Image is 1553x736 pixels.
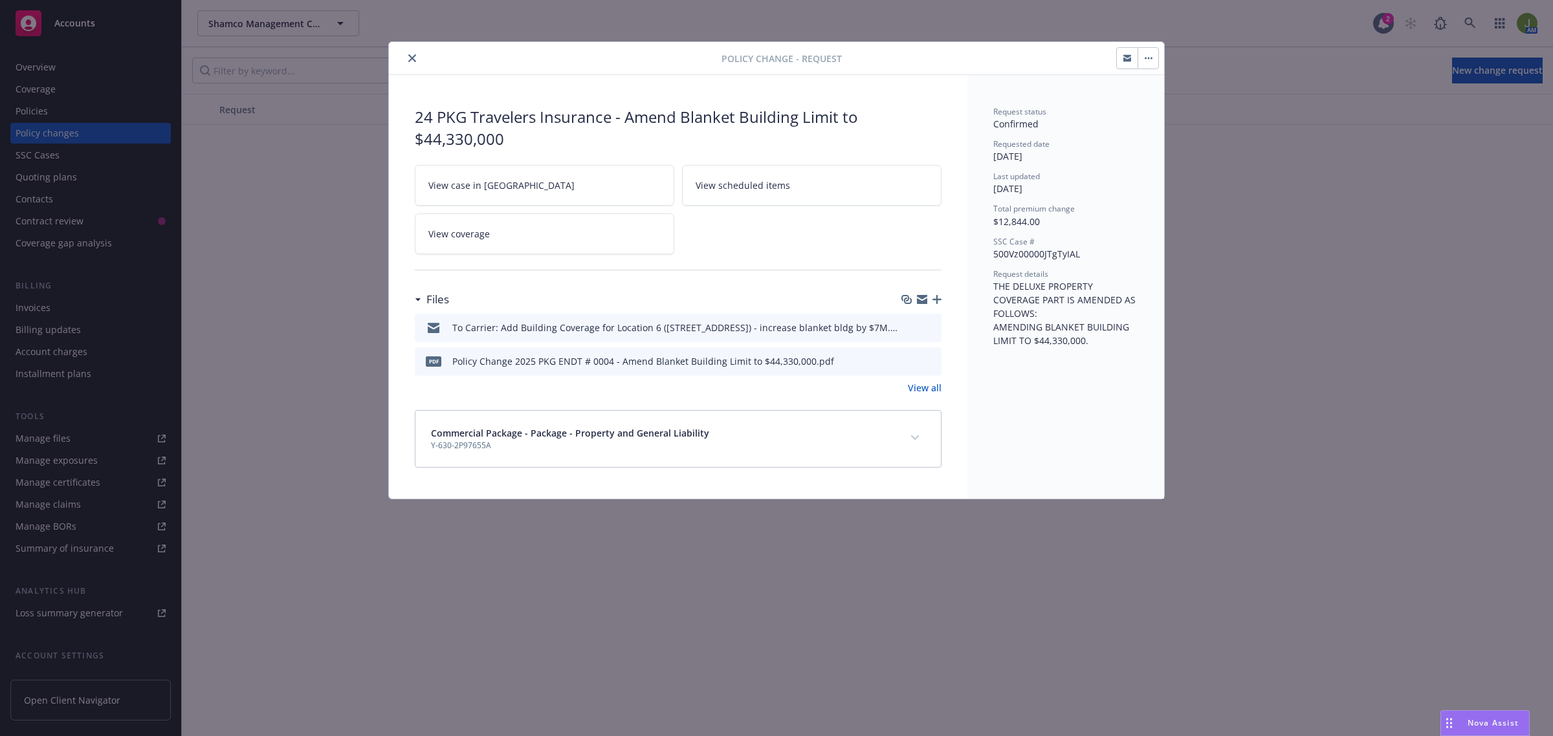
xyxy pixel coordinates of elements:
[428,227,490,241] span: View coverage
[993,118,1039,130] span: Confirmed
[1468,717,1519,728] span: Nova Assist
[452,354,834,368] div: Policy Change 2025 PKG ENDT # 0004 - Amend Blanket Building Limit to $44,330,000.pdf
[431,426,709,440] span: Commercial Package - Package - Property and General Liability
[415,165,674,206] a: View case in [GEOGRAPHIC_DATA]
[904,321,914,334] button: download file
[452,321,899,334] div: To Carrier: Add Building Coverage for Location 6 ([STREET_ADDRESS]) - increase blanket bldg by $7...
[426,356,441,366] span: pdf
[1440,710,1530,736] button: Nova Assist
[426,291,449,308] h3: Files
[682,165,942,206] a: View scheduled items
[925,354,936,368] button: preview file
[993,171,1040,182] span: Last updated
[415,411,941,467] div: Commercial Package - Package - Property and General LiabilityY-630-2P97655Aexpand content
[905,428,925,448] button: expand content
[415,213,674,254] a: View coverage
[404,50,420,66] button: close
[1441,711,1457,735] div: Drag to move
[415,291,449,308] div: Files
[428,179,575,192] span: View case in [GEOGRAPHIC_DATA]
[993,182,1022,195] span: [DATE]
[993,138,1050,149] span: Requested date
[908,381,942,395] a: View all
[993,106,1046,117] span: Request status
[993,203,1075,214] span: Total premium change
[993,215,1040,228] span: $12,844.00
[993,248,1080,260] span: 500Vz00000JTgTyIAL
[993,150,1022,162] span: [DATE]
[993,268,1048,279] span: Request details
[721,52,842,65] span: Policy change - Request
[993,280,1138,347] span: THE DELUXE PROPERTY COVERAGE PART IS AMENDED AS FOLLOWS: AMENDING BLANKET BUILDING LIMIT TO $44,3...
[696,179,790,192] span: View scheduled items
[431,440,709,451] span: Y-630-2P97655A
[925,321,936,334] button: preview file
[904,354,914,368] button: download file
[993,236,1035,247] span: SSC Case #
[415,106,942,149] div: 24 PKG Travelers Insurance - Amend Blanket Building Limit to $44,330,000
